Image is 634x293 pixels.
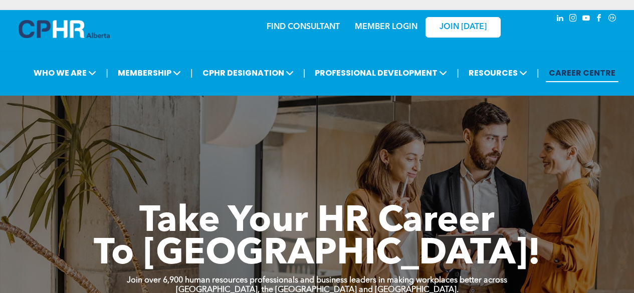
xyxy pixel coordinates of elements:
a: MEMBER LOGIN [355,23,417,31]
li: | [106,63,108,83]
a: youtube [581,13,592,26]
span: Take Your HR Career [139,204,495,240]
span: CPHR DESIGNATION [199,64,297,82]
a: linkedin [555,13,566,26]
span: PROFESSIONAL DEVELOPMENT [312,64,450,82]
a: JOIN [DATE] [426,17,501,38]
span: To [GEOGRAPHIC_DATA]! [94,236,541,272]
a: facebook [594,13,605,26]
a: CAREER CENTRE [546,64,618,82]
li: | [457,63,459,83]
span: MEMBERSHIP [115,64,184,82]
li: | [303,63,306,83]
img: A blue and white logo for cp alberta [19,20,110,38]
a: instagram [568,13,579,26]
span: WHO WE ARE [31,64,99,82]
li: | [537,63,539,83]
span: JOIN [DATE] [440,23,487,32]
a: Social network [607,13,618,26]
strong: Join over 6,900 human resources professionals and business leaders in making workplaces better ac... [127,276,507,284]
li: | [190,63,193,83]
a: FIND CONSULTANT [267,23,340,31]
span: RESOURCES [466,64,530,82]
